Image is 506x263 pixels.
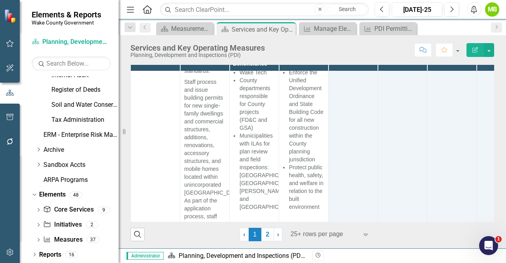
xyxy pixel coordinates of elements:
[277,231,279,238] span: ›
[249,228,261,241] span: 1
[495,236,502,242] span: 1
[168,252,306,261] div: »
[51,115,119,125] a: Tax Administration
[479,236,498,255] iframe: Intercom live chat
[301,24,354,34] a: Manage Elements
[43,220,81,229] a: Initiatives
[43,131,119,140] a: ERM - Enterprise Risk Management Plan
[289,68,324,163] li: Enforce the Unified Development Ordinance and State Building Code for all new construction within...
[243,231,245,238] span: ‹
[179,252,305,259] a: Planning, Development and Inspections (PDI)
[51,100,119,110] a: Soil and Water Conservation
[240,76,275,132] li: County departments responsible for County projects (FD&C and GSA)
[65,251,78,258] div: 16
[43,235,82,244] a: Measures
[43,161,119,170] a: Sandbox Accts
[232,25,294,34] div: Services and Key Operating Measures
[32,38,111,47] a: Planning, Development and Inspections (PDI)
[160,3,369,17] input: Search ClearPoint...
[130,52,265,58] div: Planning, Development and Inspections (PDI)
[158,24,211,34] a: Measurement Summary
[374,24,415,34] div: PDI Permitting, Plan Review, and Inspections Staffing
[43,176,119,185] a: ARPA Programs
[240,68,275,76] li: Wake Tech
[392,2,442,17] button: [DATE]-25
[339,6,356,12] span: Search
[327,4,367,15] button: Search
[4,8,18,23] img: ClearPoint Strategy
[51,85,119,95] a: Register of Deeds
[361,24,415,34] a: PDI Permitting, Plan Review, and Inspections Staffing
[32,19,101,26] small: Wake County Government
[39,190,66,199] a: Elements
[395,5,440,15] div: [DATE]-25
[314,24,354,34] div: Manage Elements
[240,132,275,211] li: Municipalities with ILAs for plan review and field inspections: [GEOGRAPHIC_DATA], [GEOGRAPHIC_DA...
[39,250,61,259] a: Reports
[86,221,98,228] div: 2
[98,206,110,213] div: 9
[43,205,93,214] a: Core Services
[70,191,82,198] div: 48
[32,57,111,70] input: Search Below...
[485,2,499,17] button: MB
[261,228,274,241] a: 2
[171,24,211,34] div: Measurement Summary
[87,237,99,243] div: 37
[43,146,119,155] a: Archive
[289,163,324,211] li: Protect public health, safety, and welfare in relation to the built environment
[32,10,101,19] span: Elements & Reports
[130,44,265,52] div: Services and Key Operating Measures
[126,252,164,260] span: Administrator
